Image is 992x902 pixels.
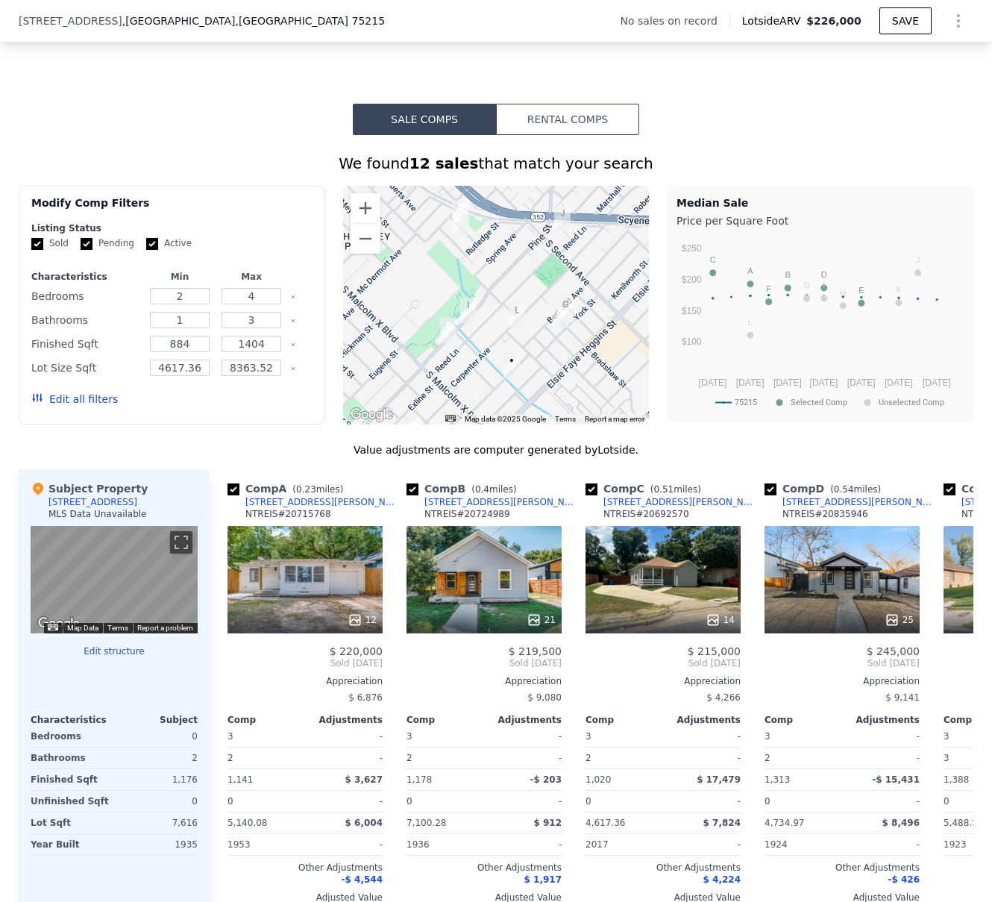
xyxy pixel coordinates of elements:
[527,692,562,703] span: $ 9,080
[235,15,385,27] span: , [GEOGRAPHIC_DATA] 75215
[682,306,702,316] text: $150
[406,796,412,807] span: 0
[19,13,122,28] span: [STREET_ADDRESS]
[345,818,383,828] span: $ 6,004
[31,526,198,633] div: Street View
[31,748,111,768] div: Bathrooms
[290,318,296,324] button: Clear
[440,318,456,343] div: 2910 Pine St
[703,818,741,828] span: $ 7,824
[586,481,707,496] div: Comp C
[586,796,591,807] span: 0
[31,392,118,407] button: Edit all filters
[147,271,213,283] div: Min
[67,623,98,633] button: Map Data
[586,714,663,726] div: Comp
[885,613,914,627] div: 25
[666,834,741,855] div: -
[748,318,753,327] text: L
[348,692,383,703] span: $ 6,876
[896,285,902,294] text: K
[706,692,741,703] span: $ 4,266
[137,624,193,632] a: Report a problem
[484,714,562,726] div: Adjustments
[785,270,790,279] text: B
[31,834,111,855] div: Year Built
[308,791,383,812] div: -
[944,796,949,807] span: 0
[31,812,111,833] div: Lot Sqft
[117,748,198,768] div: 2
[586,862,741,874] div: Other Adjustments
[465,484,522,495] span: ( miles)
[31,357,141,378] div: Lot Size Sqft
[31,310,141,331] div: Bathrooms
[31,286,141,307] div: Bedrooms
[487,726,562,747] div: -
[742,13,806,28] span: Lotside ARV
[348,613,377,627] div: 12
[406,496,580,508] a: [STREET_ADDRESS][PERSON_NAME]
[406,714,484,726] div: Comp
[347,405,396,425] a: Open this area in Google Maps (opens a new window)
[31,526,198,633] div: Map
[227,714,305,726] div: Comp
[48,624,58,630] button: Keyboard shortcuts
[706,613,735,627] div: 14
[554,206,571,231] div: 4226 1st Ave
[406,774,432,785] span: 1,178
[330,645,383,657] span: $ 220,000
[487,834,562,855] div: -
[530,774,562,785] span: -$ 203
[31,222,313,234] div: Listing Status
[31,726,111,747] div: Bedrooms
[765,675,920,687] div: Appreciation
[351,193,380,223] button: Zoom in
[19,442,973,457] div: Value adjustments are computer generated by Lotside .
[586,731,591,742] span: 3
[305,714,383,726] div: Adjustments
[840,288,846,297] text: H
[845,834,920,855] div: -
[882,818,920,828] span: $ 8,496
[227,818,267,828] span: 5,140.08
[227,657,383,669] span: Sold [DATE]
[122,13,385,28] span: , [GEOGRAPHIC_DATA]
[227,481,349,496] div: Comp A
[347,405,396,425] img: Google
[765,714,842,726] div: Comp
[782,496,938,508] div: [STREET_ADDRESS][PERSON_NAME]
[296,484,316,495] span: 0.23
[888,874,920,885] span: -$ 426
[710,255,716,264] text: C
[406,862,562,874] div: Other Adjustments
[765,796,770,807] span: 0
[773,378,802,388] text: [DATE]
[879,7,932,34] button: SAVE
[146,237,192,250] label: Active
[227,774,253,785] span: 1,141
[31,714,114,726] div: Characteristics
[676,231,964,418] svg: A chart.
[227,796,233,807] span: 0
[34,614,84,633] a: Open this area in Google Maps (opens a new window)
[487,748,562,768] div: -
[503,353,520,378] div: 2938 Marburg St
[879,398,944,407] text: Unselected Comp
[308,834,383,855] div: -
[31,481,148,496] div: Subject Property
[117,812,198,833] div: 7,616
[524,874,562,885] span: $ 1,917
[19,153,973,174] div: We found that match your search
[31,333,141,354] div: Finished Sqft
[353,104,496,135] button: Sale Comps
[621,13,729,28] div: No sales on record
[847,378,876,388] text: [DATE]
[533,818,562,828] span: $ 912
[406,675,562,687] div: Appreciation
[586,818,625,828] span: 4,617.36
[146,238,158,250] input: Active
[308,726,383,747] div: -
[351,224,380,254] button: Zoom out
[586,834,660,855] div: 2017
